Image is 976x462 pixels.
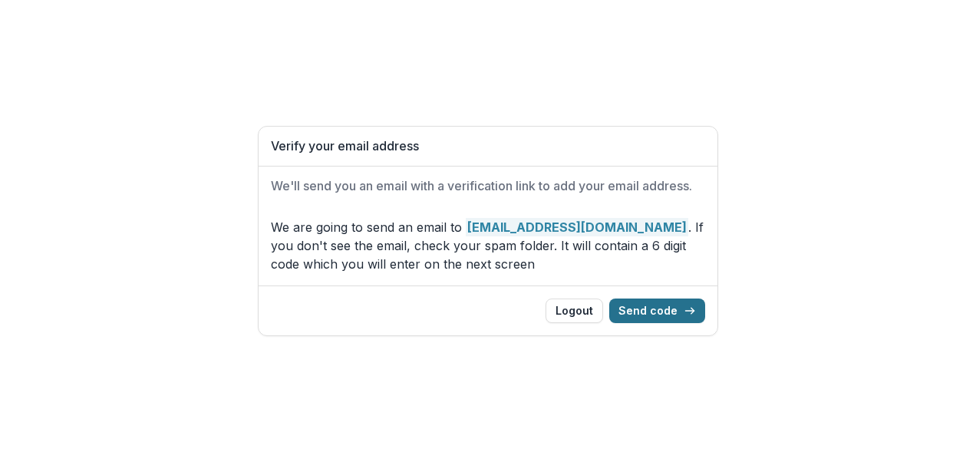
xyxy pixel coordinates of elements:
[609,299,705,323] button: Send code
[271,139,705,153] h1: Verify your email address
[271,179,705,193] h2: We'll send you an email with a verification link to add your email address.
[271,218,705,273] p: We are going to send an email to . If you don't see the email, check your spam folder. It will co...
[546,299,603,323] button: Logout
[466,218,688,236] strong: [EMAIL_ADDRESS][DOMAIN_NAME]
